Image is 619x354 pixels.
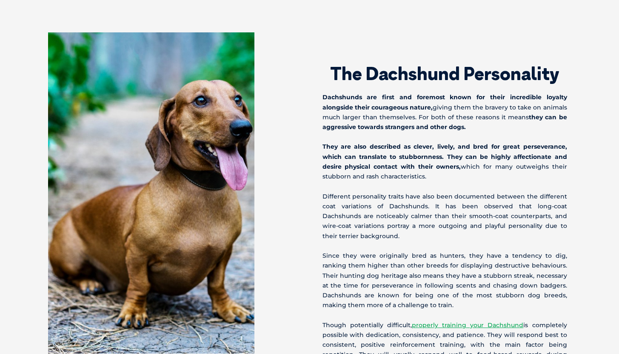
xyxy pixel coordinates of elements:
strong: They are also described as clever, lively, and bred for great perseverance, which can translate t... [322,143,567,170]
strong: they can be aggressive towards strangers and other dogs. [322,113,567,131]
p: Since they were originally bred as hunters, they have a tendency to dig, ranking them higher than... [322,251,567,310]
strong: Dachshunds are first and foremost known for their incredible loyalty alongside their courageous n... [322,93,567,111]
a: properly training your Dachshund [412,321,524,329]
p: Different personality traits have also been documented between the different coat variations of D... [322,192,567,241]
p: giving them the bravery to take on animals much larger than themselves. For both of these reasons... [322,92,567,132]
p: which for many outweighs their stubborn and rash characteristics. [322,142,567,181]
h2: The Dachshund Personality [322,65,567,83]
